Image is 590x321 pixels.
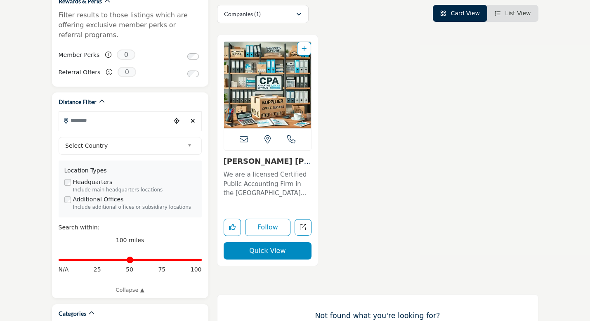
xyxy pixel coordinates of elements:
label: Referral Offers [59,65,101,80]
a: View Card [440,10,480,17]
img: J. Mitchell Sincoff, CPA, CGMA [224,42,312,128]
span: 50 [126,265,133,274]
span: 25 [94,265,101,274]
span: Select Country [65,141,184,151]
input: Search Location [59,112,170,128]
h3: J. Mitchell Sincoff, CPA, CGMA [224,157,312,166]
div: Choose your current location [170,112,183,130]
h2: Categories [59,309,86,318]
a: Collapse ▲ [59,286,202,294]
input: Switch to Referral Offers [187,71,199,77]
a: Open j-mitchell-sincoff-cpa-cgma in new tab [295,219,312,236]
button: Like listing [224,219,241,236]
div: Search within: [59,223,202,232]
h2: Distance Filter [59,98,97,106]
button: Companies (1) [217,5,309,23]
div: Clear search location [187,112,199,130]
a: We are a licensed Certified Public Accounting Firm in the [GEOGRAPHIC_DATA][US_STATE] and [US_STA... [224,168,312,198]
a: [PERSON_NAME] [PERSON_NAME],... [224,157,312,175]
label: Additional Offices [73,195,124,204]
li: List View [487,5,538,22]
input: Switch to Member Perks [187,53,199,60]
p: Filter results to those listings which are offering exclusive member perks or referral programs. [59,10,202,40]
label: Headquarters [73,178,113,186]
a: Open Listing in new tab [224,42,312,128]
span: List View [505,10,531,17]
div: Include additional offices or subsidiary locations [73,204,196,211]
span: 0 [118,67,136,77]
div: Include main headquarters locations [73,186,196,194]
span: 75 [158,265,165,274]
p: Companies (1) [224,10,261,18]
span: 100 miles [116,237,144,243]
button: Quick View [224,242,312,260]
a: View List [495,10,531,17]
span: 0 [117,50,135,60]
label: Member Perks [59,48,100,62]
div: Location Types [64,166,196,175]
li: Card View [433,5,487,22]
button: Follow [245,219,291,236]
span: 100 [191,265,202,274]
a: Add To List [302,45,307,52]
p: We are a licensed Certified Public Accounting Firm in the [GEOGRAPHIC_DATA][US_STATE] and [US_STA... [224,170,312,198]
h3: Not found what you're looking for? [234,312,522,320]
span: Card View [451,10,479,17]
span: N/A [59,265,69,274]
